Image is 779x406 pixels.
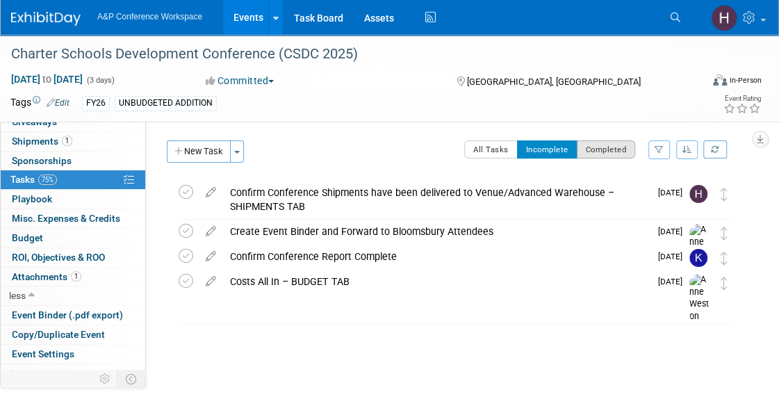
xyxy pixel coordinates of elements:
div: Create Event Binder and Forward to Bloomsbury Attendees [223,220,650,243]
a: Tasks75% [1,170,145,189]
span: 75% [38,174,57,185]
a: Budget [1,229,145,247]
a: Shipments1 [1,132,145,151]
i: Move task [721,227,728,240]
button: Completed [577,140,636,159]
a: Refresh [703,140,727,159]
a: edit [199,225,223,238]
span: Giveaways [12,116,57,127]
span: Playbook [12,193,52,204]
i: Move task [721,277,728,290]
span: Copy/Duplicate Event [12,329,105,340]
a: Playbook [1,190,145,209]
i: Move task [721,188,728,201]
a: Logs [1,364,145,383]
span: A&P Conference Workspace [97,12,202,22]
span: Event Settings [12,348,74,359]
a: Sponsorships [1,152,145,170]
a: edit [199,275,223,288]
img: Hannah Siegel [689,185,707,203]
button: Incomplete [517,140,577,159]
span: [DATE] [658,188,689,197]
img: Format-Inperson.png [713,74,727,86]
div: Charter Schools Development Conference (CSDC 2025) [6,42,688,67]
span: Attachments [12,271,81,282]
span: Budget [12,232,43,243]
span: to [40,74,54,85]
a: edit [199,186,223,199]
span: (3 days) [85,76,115,85]
span: ROI, Objectives & ROO [12,252,105,263]
span: Misc. Expenses & Credits [12,213,120,224]
img: Hannah Siegel [711,5,737,31]
td: Toggle Event Tabs [117,370,146,388]
a: Event Settings [1,345,145,364]
span: 1 [71,271,81,282]
i: Move task [721,252,728,265]
span: Shipments [12,136,72,147]
a: Copy/Duplicate Event [1,325,145,344]
span: Sponsorships [12,155,72,166]
a: less [1,286,145,305]
img: ExhibitDay [11,12,81,26]
img: Anne Weston [689,274,710,323]
div: Confirm Conference Shipments have been delivered to Venue/Advanced Warehouse – SHIPMENTS TAB [223,181,650,219]
span: [DATE] [658,277,689,286]
img: Kevin Connors [689,249,707,267]
span: Logs [12,368,33,379]
div: Costs All In – BUDGET TAB [223,270,650,293]
div: Event Rating [723,95,761,102]
div: Confirm Conference Report Complete [223,245,650,268]
span: less [9,290,26,301]
img: Anne Weston [689,224,710,273]
a: Event Binder (.pdf export) [1,306,145,325]
span: 1 [62,136,72,146]
span: [DATE] [658,252,689,261]
div: FY26 [82,96,110,111]
td: Tags [10,95,69,111]
a: edit [199,250,223,263]
span: [GEOGRAPHIC_DATA], [GEOGRAPHIC_DATA] [466,76,640,87]
button: Committed [201,74,279,88]
button: New Task [167,140,231,163]
a: Attachments1 [1,268,145,286]
div: In-Person [729,75,762,86]
a: Misc. Expenses & Credits [1,209,145,228]
td: Personalize Event Tab Strip [93,370,117,388]
a: Edit [47,98,69,108]
a: ROI, Objectives & ROO [1,248,145,267]
span: Tasks [10,174,57,185]
div: Event Format [645,72,762,93]
div: UNBUDGETED ADDITION [115,96,217,111]
button: All Tasks [464,140,518,159]
span: Event Binder (.pdf export) [12,309,123,320]
span: [DATE] [DATE] [10,73,83,86]
span: [DATE] [658,227,689,236]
